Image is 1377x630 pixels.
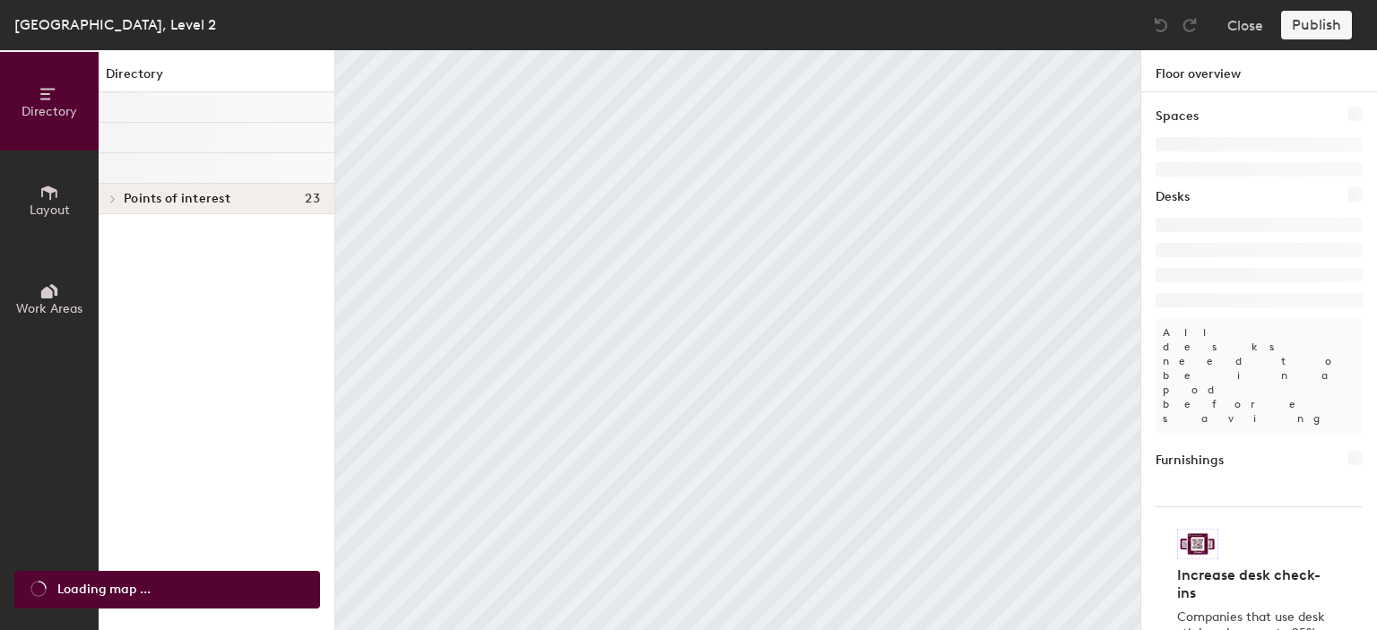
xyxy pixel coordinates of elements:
span: Work Areas [16,301,82,316]
span: Layout [30,203,70,218]
h1: Floor overview [1141,50,1377,92]
h4: Increase desk check-ins [1177,566,1330,602]
div: [GEOGRAPHIC_DATA], Level 2 [14,13,216,36]
span: Loading map ... [57,580,151,600]
span: 23 [305,192,320,206]
button: Close [1227,11,1263,39]
img: Sticker logo [1177,529,1218,559]
h1: Furnishings [1156,451,1224,470]
img: Redo [1181,16,1199,34]
h1: Directory [99,65,334,92]
span: Points of interest [124,192,230,206]
canvas: Map [335,50,1140,630]
img: Undo [1152,16,1170,34]
h1: Spaces [1156,107,1199,126]
span: Directory [22,104,77,119]
h1: Desks [1156,187,1190,207]
p: All desks need to be in a pod before saving [1156,318,1363,433]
